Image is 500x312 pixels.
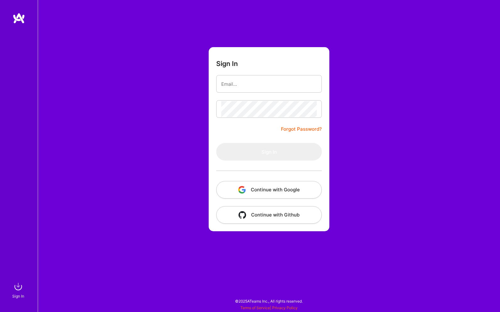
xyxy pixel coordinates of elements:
[216,206,322,224] button: Continue with Github
[12,293,24,299] div: Sign In
[216,181,322,199] button: Continue with Google
[38,293,500,309] div: © 2025 ATeams Inc., All rights reserved.
[13,13,25,24] img: logo
[239,211,246,219] img: icon
[216,60,238,68] h3: Sign In
[240,305,298,310] span: |
[216,143,322,161] button: Sign In
[281,125,322,133] a: Forgot Password?
[13,280,25,299] a: sign inSign In
[221,76,317,92] input: Email...
[12,280,25,293] img: sign in
[272,305,298,310] a: Privacy Policy
[238,186,246,194] img: icon
[240,305,270,310] a: Terms of Service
